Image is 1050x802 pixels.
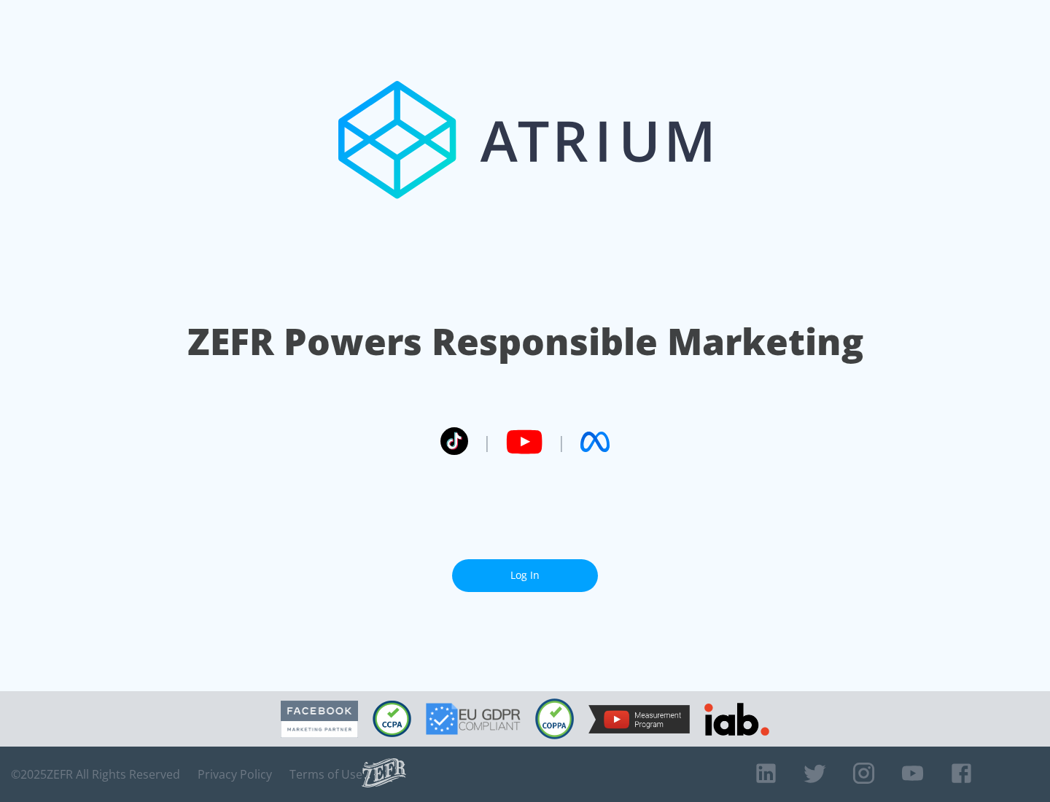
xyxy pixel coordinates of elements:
img: COPPA Compliant [535,698,574,739]
img: CCPA Compliant [373,701,411,737]
a: Privacy Policy [198,767,272,782]
img: GDPR Compliant [426,703,521,735]
img: Facebook Marketing Partner [281,701,358,738]
span: | [557,431,566,453]
img: IAB [704,703,769,736]
span: © 2025 ZEFR All Rights Reserved [11,767,180,782]
img: YouTube Measurement Program [588,705,690,733]
a: Log In [452,559,598,592]
h1: ZEFR Powers Responsible Marketing [187,316,863,367]
a: Terms of Use [289,767,362,782]
span: | [483,431,491,453]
